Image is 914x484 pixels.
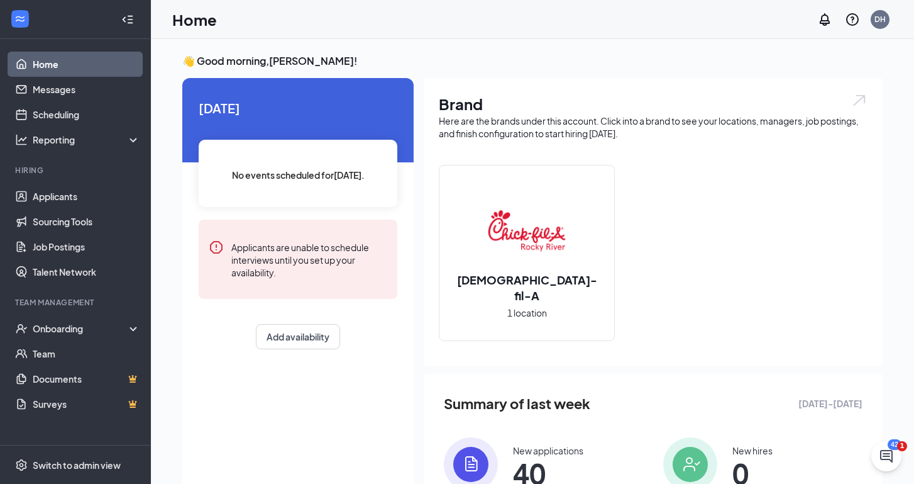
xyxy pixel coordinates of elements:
[232,168,365,182] span: No events scheduled for [DATE] .
[33,77,140,102] a: Messages
[439,93,867,115] h1: Brand
[33,322,129,335] div: Onboarding
[33,341,140,366] a: Team
[33,234,140,259] a: Job Postings
[15,459,28,471] svg: Settings
[507,306,547,320] span: 1 location
[33,52,140,77] a: Home
[15,165,138,176] div: Hiring
[209,240,224,255] svg: Error
[15,322,28,335] svg: UserCheck
[513,444,583,457] div: New applications
[732,444,773,457] div: New hires
[888,439,901,450] div: 42
[874,14,886,25] div: DH
[871,441,901,471] iframe: Intercom live chat
[444,393,590,415] span: Summary of last week
[14,13,26,25] svg: WorkstreamLogo
[15,297,138,308] div: Team Management
[439,272,614,303] h2: [DEMOGRAPHIC_DATA]-fil-A
[851,93,867,108] img: open.6027fd2a22e1237b5b06.svg
[33,391,140,417] a: SurveysCrown
[172,9,217,30] h1: Home
[199,98,397,118] span: [DATE]
[121,13,134,26] svg: Collapse
[33,133,141,146] div: Reporting
[33,459,121,471] div: Switch to admin view
[33,366,140,391] a: DocumentsCrown
[33,184,140,209] a: Applicants
[845,12,860,27] svg: QuestionInfo
[33,102,140,127] a: Scheduling
[182,54,883,68] h3: 👋 Good morning, [PERSON_NAME] !
[439,115,867,140] div: Here are the brands under this account. Click into a brand to see your locations, managers, job p...
[15,133,28,146] svg: Analysis
[231,240,387,279] div: Applicants are unable to schedule interviews until you set up your availability.
[897,441,907,451] span: 1
[817,12,832,27] svg: Notifications
[33,209,140,234] a: Sourcing Tools
[487,186,567,267] img: Chick-fil-A
[798,397,862,410] span: [DATE] - [DATE]
[256,324,340,349] button: Add availability
[33,259,140,284] a: Talent Network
